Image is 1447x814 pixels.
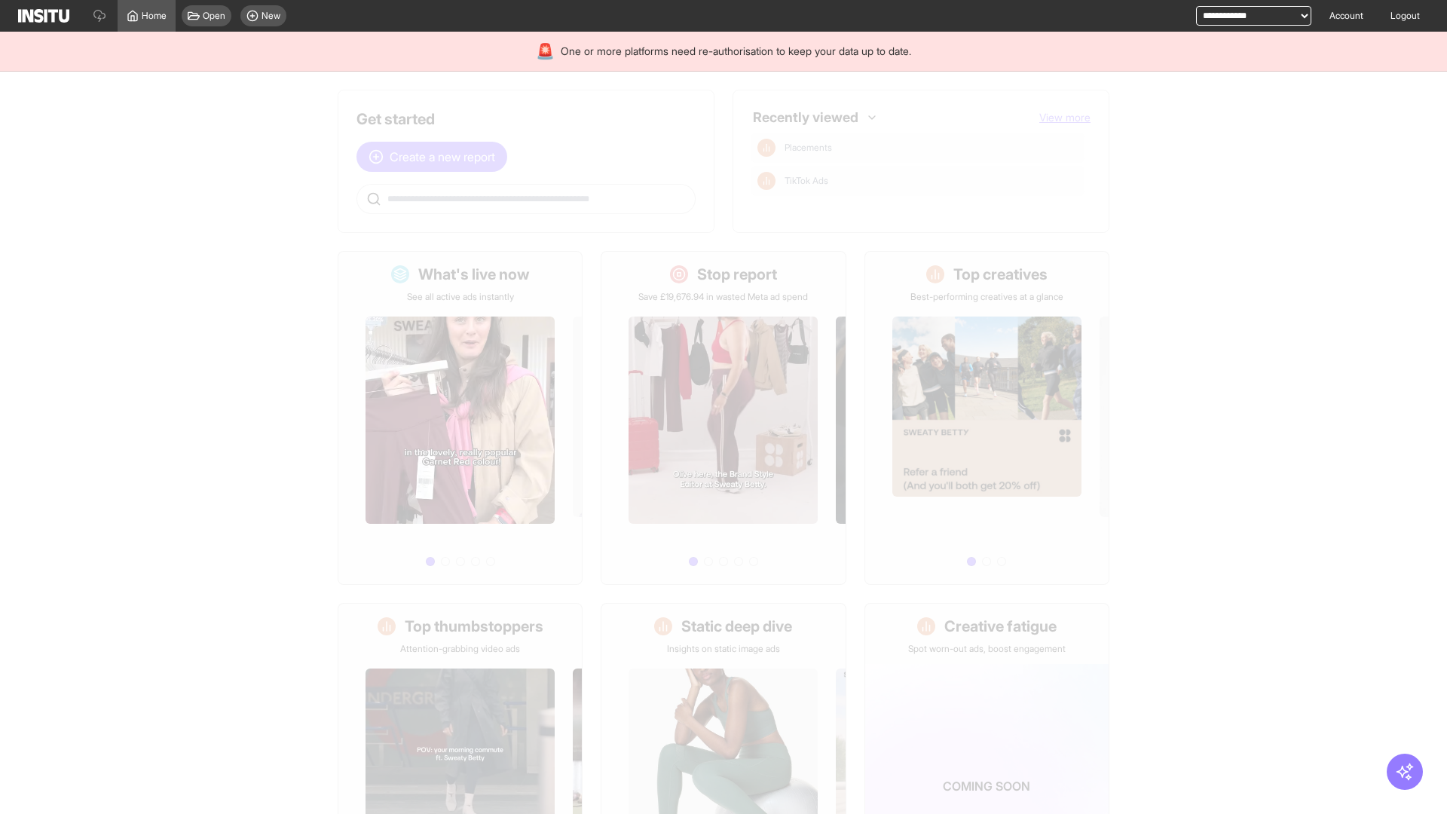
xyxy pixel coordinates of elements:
[561,44,911,59] span: One or more platforms need re-authorisation to keep your data up to date.
[142,10,167,22] span: Home
[262,10,280,22] span: New
[18,9,69,23] img: Logo
[203,10,225,22] span: Open
[536,41,555,62] div: 🚨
